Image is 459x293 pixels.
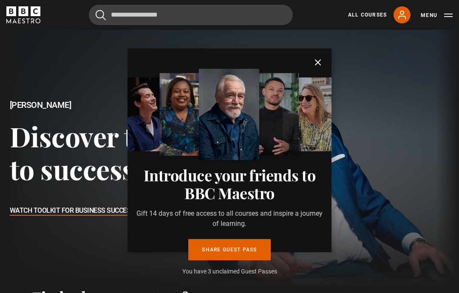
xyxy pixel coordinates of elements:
[6,6,40,23] svg: BBC Maestro
[96,10,106,20] button: Submit the search query
[10,120,230,186] h3: Discover the path to success
[134,166,325,202] h3: Introduce your friends to BBC Maestro
[348,11,387,19] a: All Courses
[10,205,142,217] h3: Watch Toolkit for Business Success ❯
[134,267,325,276] p: You have 3 unclaimed Guest Passes
[134,208,325,229] p: Gift 14 days of free access to all courses and inspire a journey of learning.
[188,239,270,260] a: Share guest pass
[10,100,230,110] h2: [PERSON_NAME]
[421,11,453,20] button: Toggle navigation
[89,5,293,25] input: Search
